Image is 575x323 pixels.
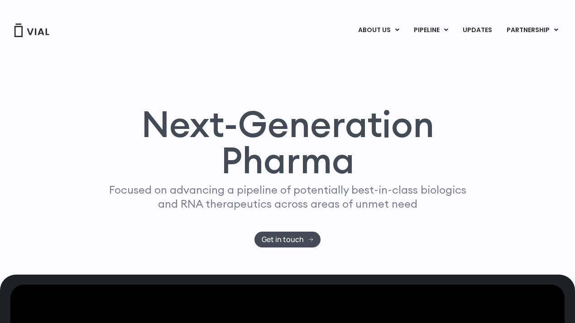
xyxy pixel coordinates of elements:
a: UPDATES [455,23,499,38]
a: Get in touch [254,232,321,247]
a: ABOUT USMenu Toggle [351,23,406,38]
span: Get in touch [262,236,304,243]
a: PARTNERSHIPMenu Toggle [499,23,565,38]
a: PIPELINEMenu Toggle [407,23,455,38]
img: Vial Logo [14,24,50,37]
h1: Next-Generation Pharma [91,106,484,178]
p: Focused on advancing a pipeline of potentially best-in-class biologics and RNA therapeutics acros... [105,183,470,211]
